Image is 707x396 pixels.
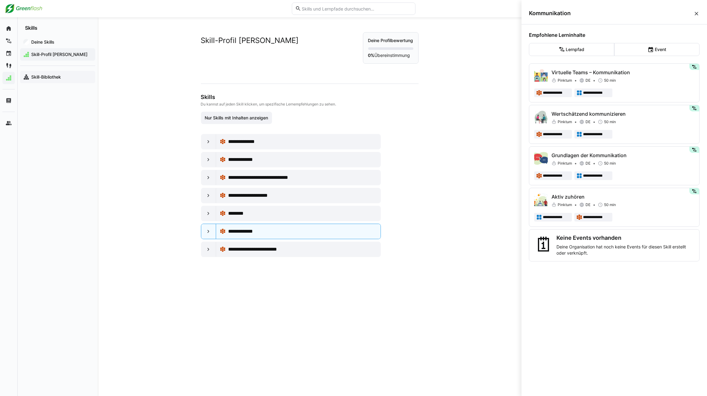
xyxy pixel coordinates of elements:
span: DE [586,202,590,207]
span: 50 min [604,119,616,124]
span: Pinktum [558,119,572,124]
span: 50 min [604,202,616,207]
h3: Skills [201,94,417,101]
span: Pinktum [558,161,572,166]
div: 🗓 [534,235,554,256]
span: 50 min [604,78,616,83]
span: Kommunikation [529,10,693,17]
p: Aktiv zuhören [552,193,694,200]
eds-button-option: Lernpfad [529,43,614,56]
img: Grundlagen der Kommunikation [534,152,548,165]
p: Deine Organisation hat noch keine Events für diesen Skill erstellt oder verknüpft. [556,244,694,256]
input: Skills und Lernpfade durchsuchen… [301,6,412,11]
span: Skill-Profil [PERSON_NAME] [30,51,92,58]
img: Aktiv zuhören [534,193,548,207]
p: Wertschätzend kommunizieren [552,110,694,118]
eds-button-option: Event [614,43,700,56]
button: Nur Skills mit Inhalten anzeigen [201,112,272,124]
p: Du kannst auf jeden Skill klicken, um spezifische Lernempfehlungen zu sehen. [201,102,417,107]
h2: Skill-Profil [PERSON_NAME] [201,36,299,45]
p: Deine Profilbewertung [368,37,413,44]
span: DE [586,78,590,83]
p: Grundlagen der Kommunikation [552,152,694,159]
p: Virtuelle Teams – Kommunikation [552,69,694,76]
img: Wertschätzend kommunizieren [534,110,548,124]
h3: Keine Events vorhanden [556,235,694,241]
span: DE [586,161,590,166]
img: Virtuelle Teams – Kommunikation [534,69,548,82]
h4: Empfohlene Lerninhalte [529,32,700,38]
span: Pinktum [558,78,572,83]
span: DE [586,119,590,124]
span: Pinktum [558,202,572,207]
strong: 0% [368,53,375,58]
span: 50 min [604,161,616,166]
p: Übereinstimmung [368,52,413,58]
span: Nur Skills mit Inhalten anzeigen [204,115,269,121]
